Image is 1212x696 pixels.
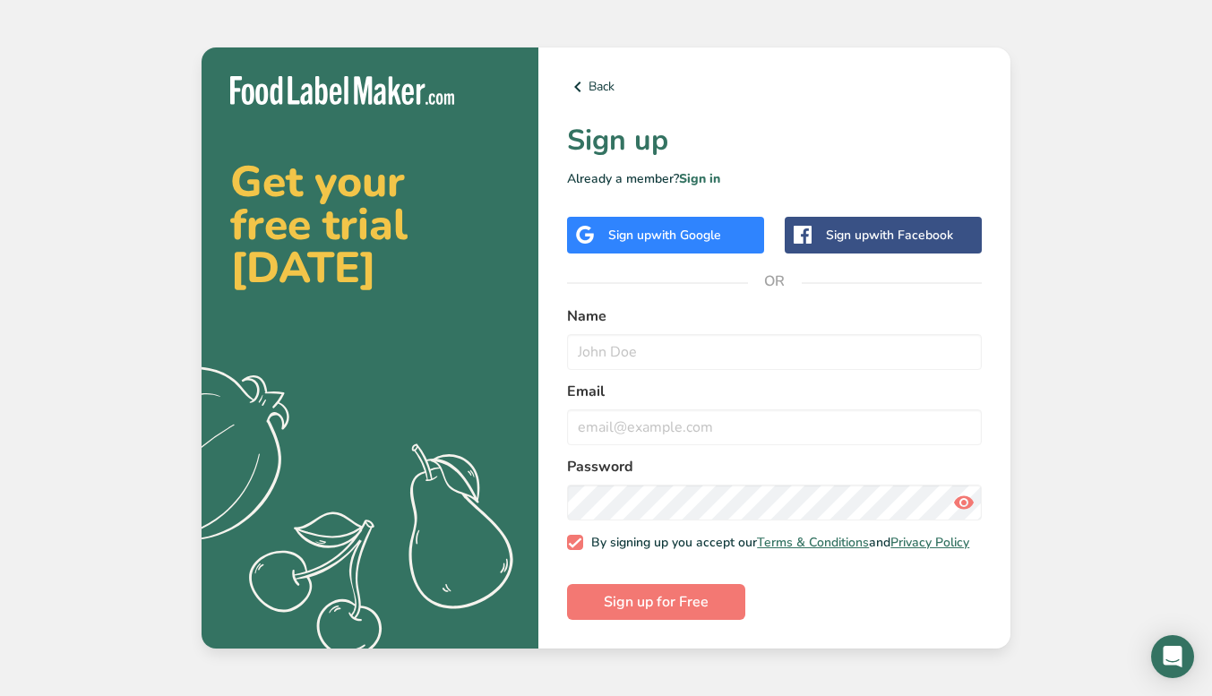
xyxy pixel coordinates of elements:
[567,334,982,370] input: John Doe
[826,226,953,245] div: Sign up
[757,534,869,551] a: Terms & Conditions
[567,169,982,188] p: Already a member?
[230,160,510,289] h2: Get your free trial [DATE]
[567,76,982,98] a: Back
[567,305,982,327] label: Name
[567,456,982,477] label: Password
[608,226,721,245] div: Sign up
[1151,635,1194,678] div: Open Intercom Messenger
[583,535,970,551] span: By signing up you accept our and
[567,119,982,162] h1: Sign up
[230,76,454,106] img: Food Label Maker
[748,254,802,308] span: OR
[651,227,721,244] span: with Google
[567,584,745,620] button: Sign up for Free
[869,227,953,244] span: with Facebook
[679,170,720,187] a: Sign in
[567,409,982,445] input: email@example.com
[567,381,982,402] label: Email
[890,534,969,551] a: Privacy Policy
[604,591,709,613] span: Sign up for Free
